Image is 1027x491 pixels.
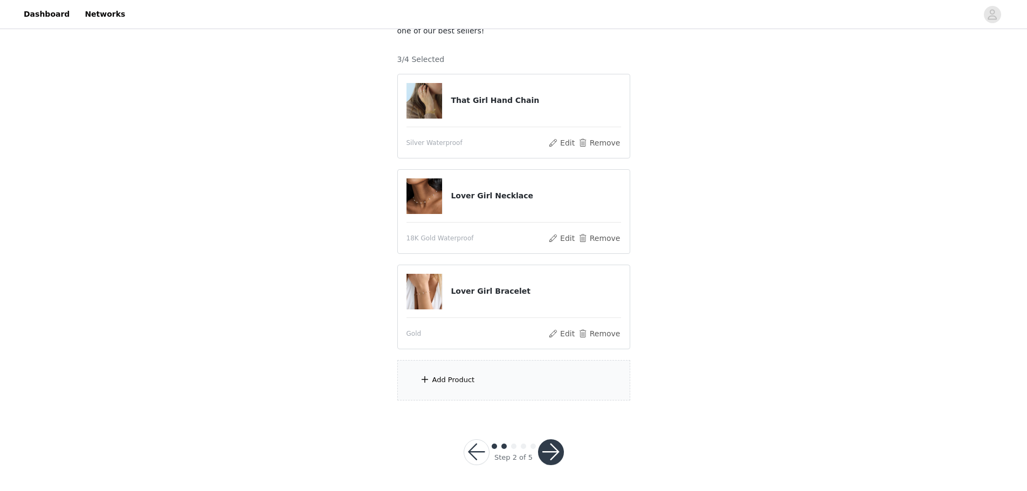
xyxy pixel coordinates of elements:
button: Edit [548,136,576,149]
h4: That Girl Hand Chain [451,95,621,106]
span: Gold [406,329,422,338]
img: That Girl Hand Chain [406,83,442,119]
span: Silver Waterproof [406,138,463,148]
h4: Lover Girl Bracelet [451,286,621,297]
span: 18K Gold Waterproof [406,233,474,243]
a: Networks [78,2,132,26]
img: Lover Girl Bracelet [406,274,442,309]
div: Step 2 of 5 [494,452,533,463]
button: Remove [577,327,621,340]
button: Remove [577,232,621,245]
img: Lover Girl Necklace [406,178,442,214]
button: Edit [548,232,576,245]
h4: Lover Girl Necklace [451,190,621,202]
a: Dashboard [17,2,76,26]
button: Edit [548,327,576,340]
div: avatar [987,6,997,23]
button: Remove [577,136,621,149]
h4: 3/4 Selected [397,54,445,65]
div: Add Product [432,375,475,385]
